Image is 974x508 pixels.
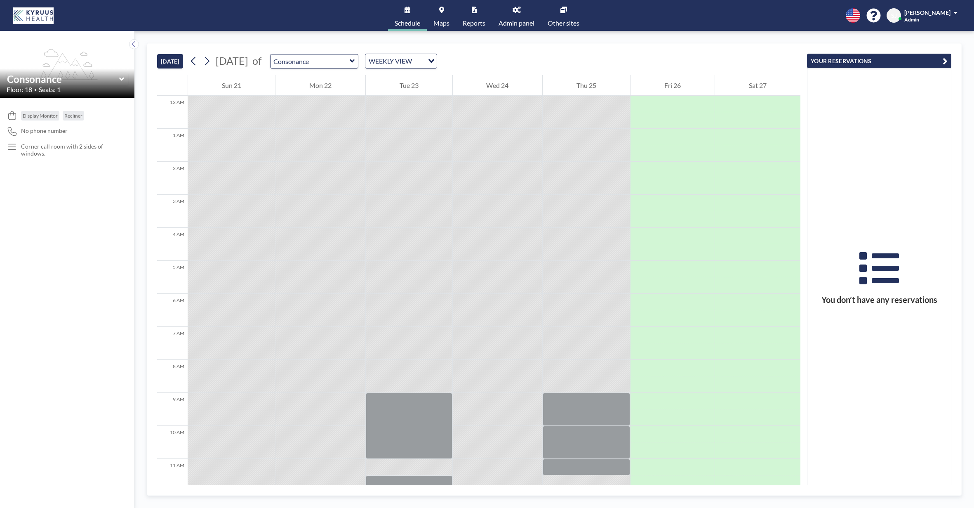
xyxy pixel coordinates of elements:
span: Schedule [395,20,420,26]
div: 11 AM [157,459,188,492]
span: Recliner [64,113,82,119]
img: organization-logo [13,7,54,24]
span: Floor: 18 [7,85,32,94]
div: Sat 27 [715,75,800,96]
span: [DATE] [216,54,248,67]
div: Tue 23 [366,75,452,96]
button: [DATE] [157,54,183,69]
h3: You don’t have any reservations [807,295,951,305]
span: [PERSON_NAME] [904,9,950,16]
input: Consonance [7,73,119,85]
div: 6 AM [157,294,188,327]
div: 5 AM [157,261,188,294]
div: Fri 26 [631,75,715,96]
div: Thu 25 [543,75,630,96]
span: Seats: 1 [39,85,61,94]
div: 4 AM [157,228,188,261]
div: 2 AM [157,162,188,195]
span: Admin [904,17,919,23]
span: WEEKLY VIEW [367,56,414,66]
span: Other sites [548,20,579,26]
span: Maps [433,20,449,26]
input: Search for option [414,56,423,66]
div: 9 AM [157,393,188,426]
input: Consonance [271,54,350,68]
div: Sun 21 [188,75,275,96]
div: Search for option [365,54,437,68]
span: Admin panel [499,20,534,26]
span: • [34,87,37,92]
div: Mon 22 [275,75,365,96]
div: 10 AM [157,426,188,459]
span: SJ [891,12,897,19]
div: 12 AM [157,96,188,129]
p: Corner call room with 2 sides of windows. [21,143,118,157]
span: of [252,54,261,67]
div: 1 AM [157,129,188,162]
button: YOUR RESERVATIONS [807,54,951,68]
span: Display Monitor [23,113,58,119]
span: Reports [463,20,485,26]
span: No phone number [21,127,68,135]
div: Wed 24 [453,75,543,96]
div: 7 AM [157,327,188,360]
div: 3 AM [157,195,188,228]
div: 8 AM [157,360,188,393]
